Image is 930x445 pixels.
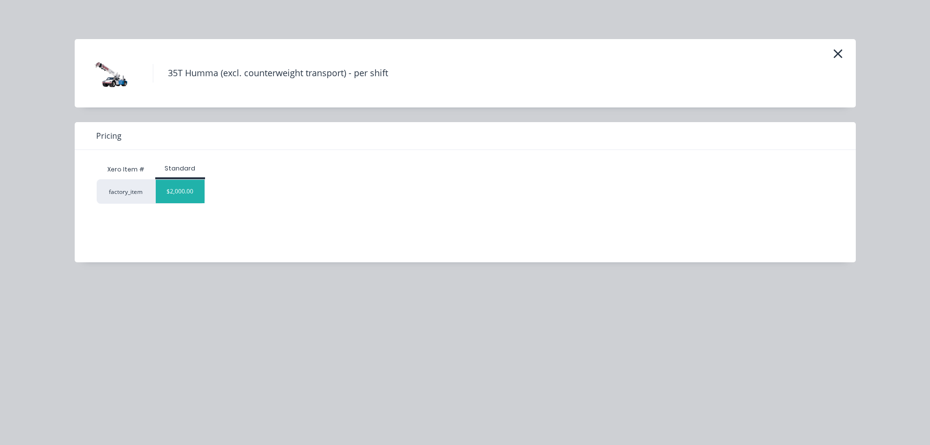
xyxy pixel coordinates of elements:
span: Pricing [96,130,122,142]
div: Xero Item # [97,160,155,179]
img: 35T Humma (excl. counterweight transport) - per shift [89,49,138,98]
div: Standard [155,164,205,173]
h4: 35T Humma (excl. counterweight transport) - per shift [153,64,403,83]
div: factory_item [97,179,155,204]
div: $2,000.00 [156,180,205,203]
